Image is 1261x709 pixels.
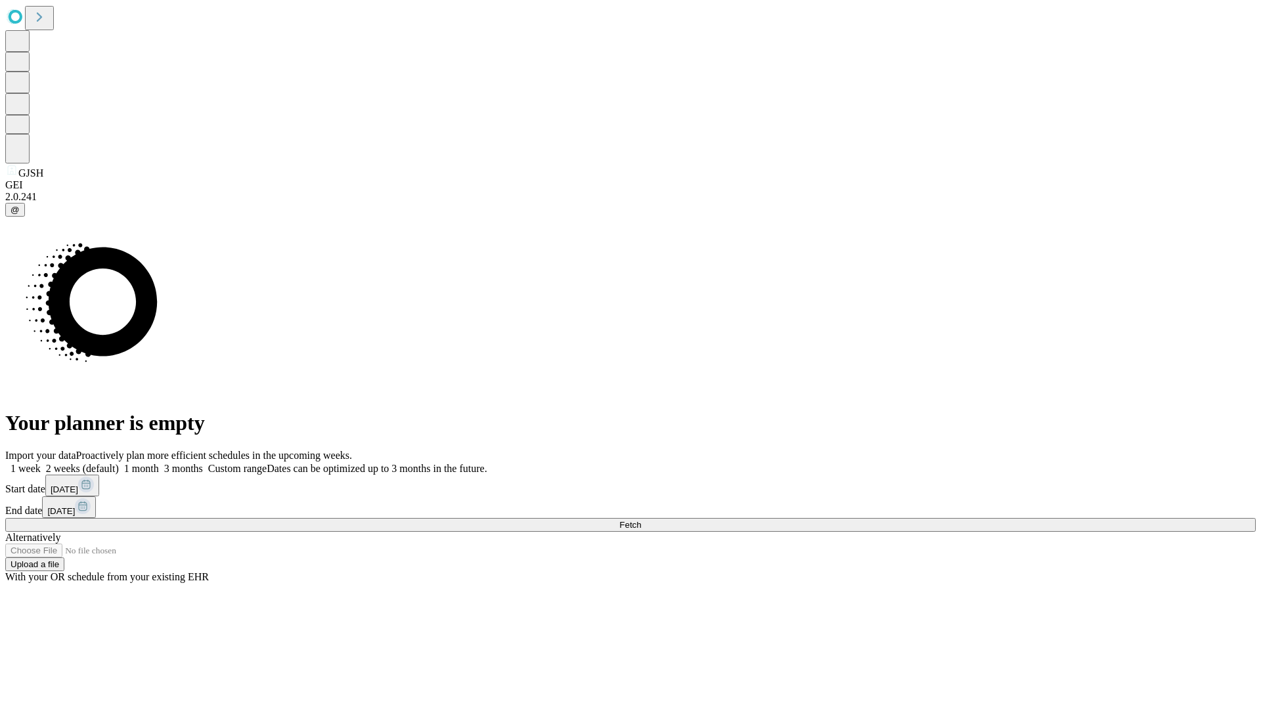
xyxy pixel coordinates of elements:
span: 1 month [124,463,159,474]
span: GJSH [18,167,43,179]
span: Custom range [208,463,267,474]
span: Dates can be optimized up to 3 months in the future. [267,463,487,474]
span: [DATE] [51,484,78,494]
div: Start date [5,475,1256,496]
h1: Your planner is empty [5,411,1256,435]
button: [DATE] [42,496,96,518]
span: Fetch [619,520,641,530]
span: 3 months [164,463,203,474]
button: @ [5,203,25,217]
button: [DATE] [45,475,99,496]
div: 2.0.241 [5,191,1256,203]
span: @ [11,205,20,215]
span: Alternatively [5,532,60,543]
span: With your OR schedule from your existing EHR [5,571,209,582]
span: Import your data [5,450,76,461]
span: [DATE] [47,506,75,516]
span: Proactively plan more efficient schedules in the upcoming weeks. [76,450,352,461]
button: Fetch [5,518,1256,532]
span: 2 weeks (default) [46,463,119,474]
span: 1 week [11,463,41,474]
div: GEI [5,179,1256,191]
button: Upload a file [5,557,64,571]
div: End date [5,496,1256,518]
